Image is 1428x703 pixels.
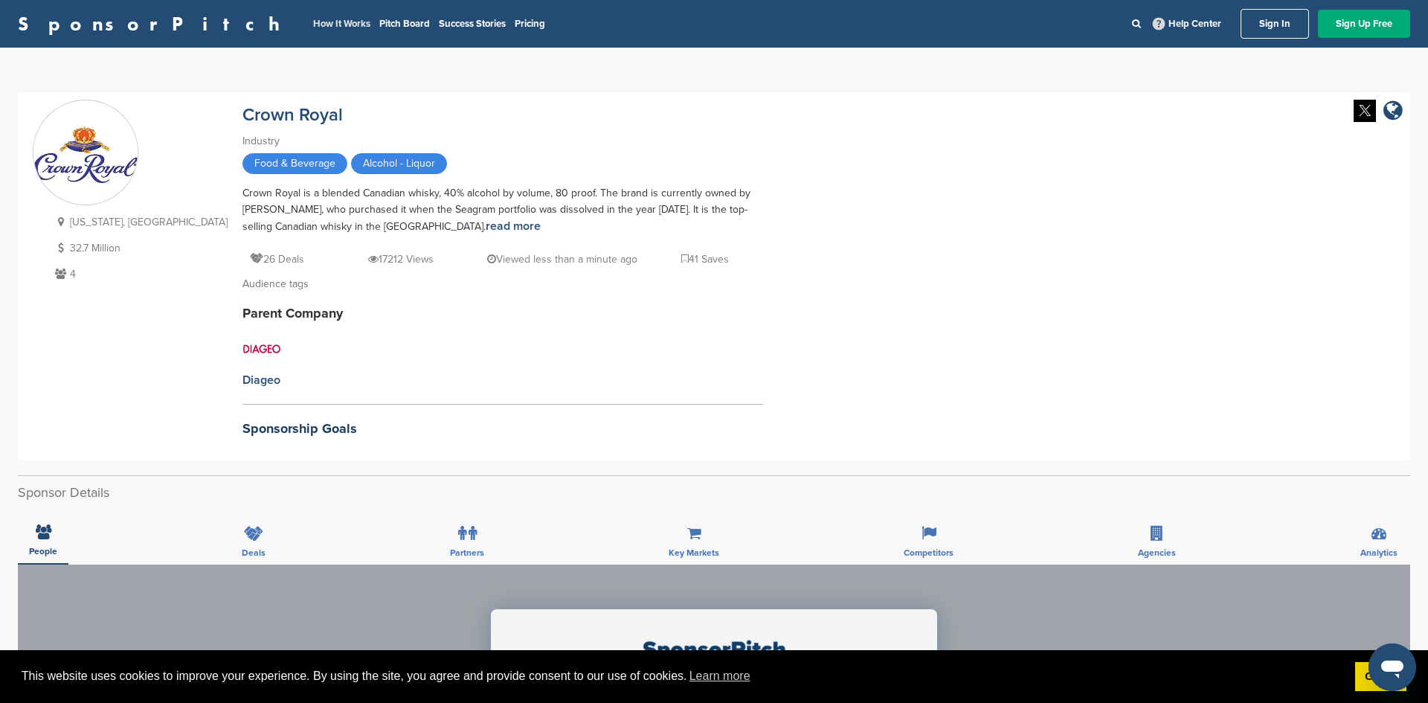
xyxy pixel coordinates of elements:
[379,18,430,30] a: Pitch Board
[1368,643,1416,691] iframe: Button to launch messaging window
[313,18,370,30] a: How It Works
[1318,10,1410,38] a: Sign Up Free
[250,250,304,269] p: 26 Deals
[242,548,266,557] span: Deals
[1360,548,1398,557] span: Analytics
[486,219,541,234] a: read more
[368,250,434,269] p: 17212 Views
[51,213,228,231] p: [US_STATE], [GEOGRAPHIC_DATA]
[242,372,280,388] div: Diageo
[51,265,228,283] p: 4
[904,548,953,557] span: Competitors
[1354,100,1376,122] img: Twitter white
[1241,9,1309,39] a: Sign In
[687,665,753,687] a: learn more about cookies
[242,153,347,174] span: Food & Beverage
[242,304,763,324] h2: Parent Company
[242,419,763,439] h2: Sponsorship Goals
[242,133,763,150] div: Industry
[487,250,637,269] p: Viewed less than a minute ago
[51,239,228,257] p: 32.7 Million
[1150,15,1224,33] a: Help Center
[1138,548,1176,557] span: Agencies
[22,665,1343,687] span: This website uses cookies to improve your experience. By using the site, you agree and provide co...
[242,104,343,126] a: Crown Royal
[242,276,763,292] div: Audience tags
[29,547,57,556] span: People
[681,250,729,269] p: 41 Saves
[242,330,280,388] a: Diageo
[439,18,506,30] a: Success Stories
[1355,662,1406,692] a: dismiss cookie message
[1383,100,1403,124] a: company link
[33,123,138,183] img: Sponsorpitch & Crown Royal
[515,18,545,30] a: Pricing
[242,185,763,235] div: Crown Royal is a blended Canadian whisky, 40% alcohol by volume, 80 proof. The brand is currently...
[18,14,289,33] a: SponsorPitch
[450,548,484,557] span: Partners
[351,153,447,174] span: Alcohol - Liquor
[18,483,1410,503] h2: Sponsor Details
[669,548,719,557] span: Key Markets
[243,330,280,367] img: Sponsorpitch & Diageo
